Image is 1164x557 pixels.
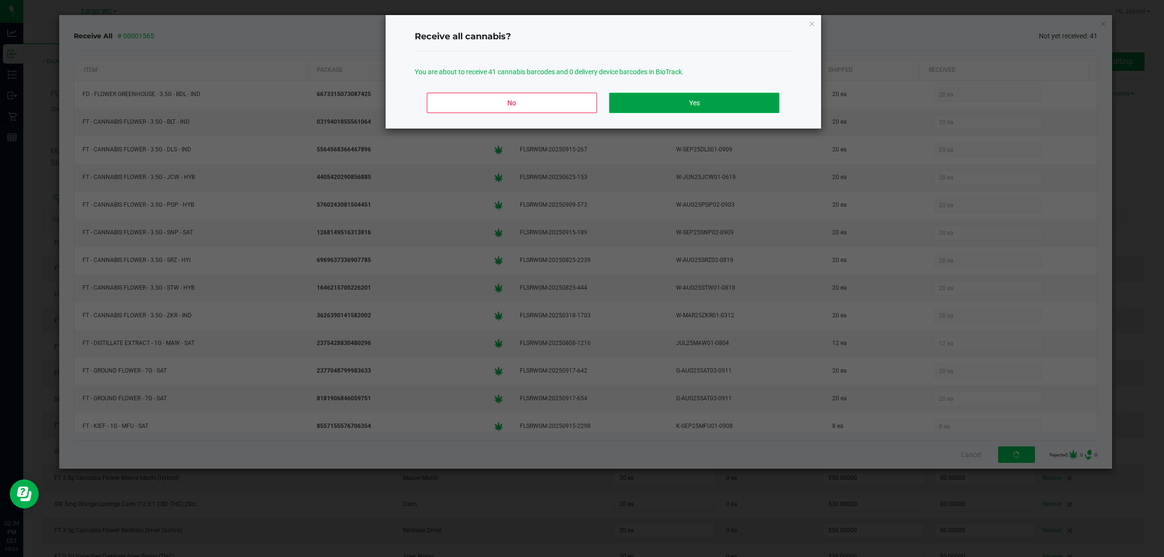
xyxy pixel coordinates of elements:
p: You are about to receive 41 cannabis barcodes and 0 delivery device barcodes in BioTrack. [415,67,792,77]
h4: Receive all cannabis? [415,31,792,43]
button: No [427,93,597,113]
button: Yes [609,93,779,113]
iframe: Resource center [10,479,39,508]
button: Close [808,17,815,29]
